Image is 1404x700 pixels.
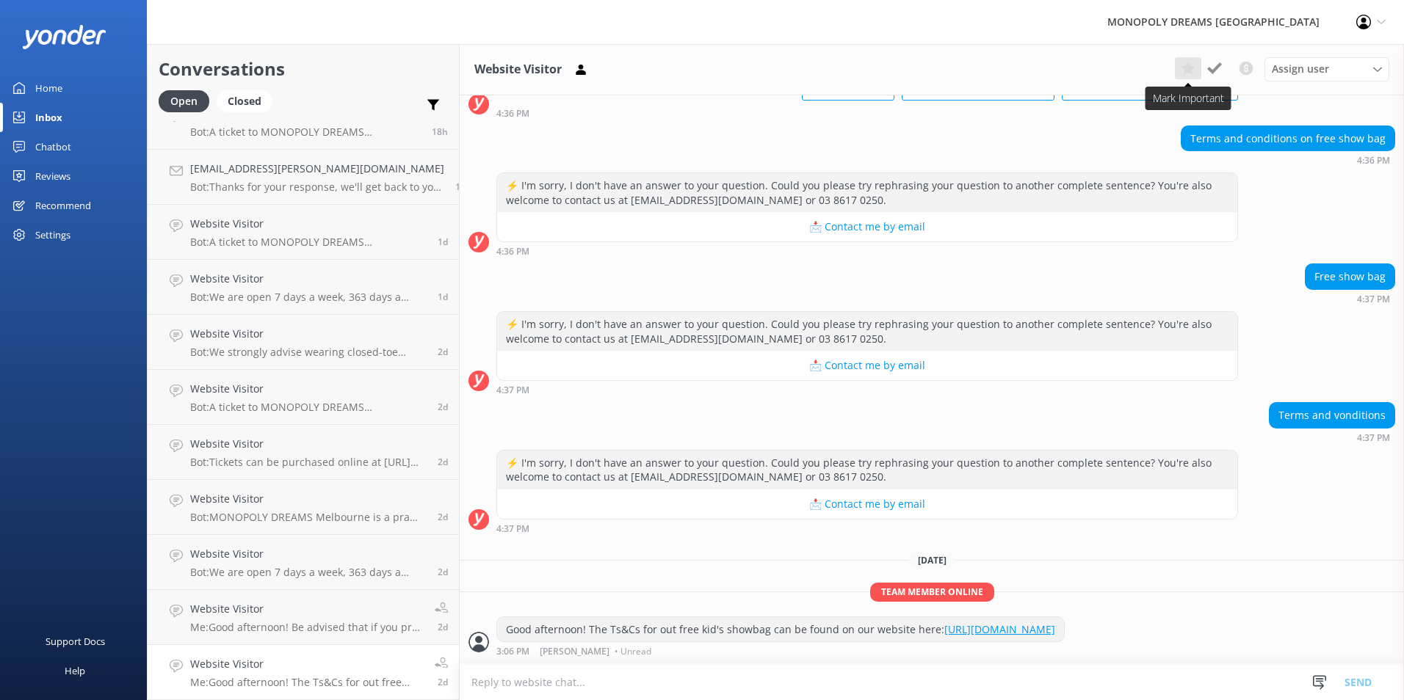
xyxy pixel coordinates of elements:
a: Website VisitorMe:Good afternoon! The Ts&Cs for out free kid's showbag can be found on our websit... [148,645,459,700]
h4: Website Visitor [190,326,427,342]
a: Website VisitorBot:Tickets can be purchased online at [URL][DOMAIN_NAME] or at our admissions des... [148,425,459,480]
strong: 4:37 PM [1357,434,1390,442]
a: [EMAIL_ADDRESS][PERSON_NAME][DOMAIN_NAME]Bot:Thanks for your response, we'll get back to you as s... [148,150,459,205]
a: Website VisitorBot:A ticket to MONOPOLY DREAMS [GEOGRAPHIC_DATA] includes access to both Mr. Mono... [148,205,459,260]
span: • Unread [615,647,651,656]
span: Oct 03 2025 08:02pm (UTC +11:00) Australia/Sydney [438,566,448,578]
div: Chatbot [35,132,71,161]
span: Assign user [1272,61,1329,77]
a: Website VisitorBot:We are open 7 days a week, 363 days a year, from 10:00 AM to 7:00 PM [DATE] to... [148,535,459,590]
div: Terms and vonditions [1270,403,1394,428]
div: Oct 02 2025 04:37pm (UTC +11:00) Australia/Sydney [496,523,1238,533]
p: Bot: Thanks for your response, we'll get back to you as soon as we can during opening hours. [190,181,444,194]
span: Oct 05 2025 05:01pm (UTC +11:00) Australia/Sydney [455,181,471,193]
div: Oct 02 2025 04:37pm (UTC +11:00) Australia/Sydney [1269,432,1395,442]
strong: 4:36 PM [1357,156,1390,165]
div: Free show bag [1306,264,1394,289]
span: Oct 03 2025 03:06pm (UTC +11:00) Australia/Sydney [438,676,448,688]
h3: Website Visitor [474,60,562,79]
p: Bot: A ticket to MONOPOLY DREAMS [GEOGRAPHIC_DATA] includes access to both Mr. Monopoly’s Mansion... [190,401,427,414]
div: Settings [35,220,70,249]
div: Terms and conditions on free show bag [1182,126,1394,151]
p: Me: Good afternoon! Be advised that if you pre-purchase parking, we will not be able to validate ... [190,621,424,634]
a: Website VisitorBot:A ticket to MONOPOLY DREAMS [GEOGRAPHIC_DATA] includes access to both Mr. Mono... [148,370,459,425]
div: Home [35,73,62,103]
div: Recommend [35,191,91,220]
h2: Conversations [159,55,448,83]
a: Closed [217,92,280,109]
a: Website VisitorBot:We are open 7 days a week, 363 days a year, and closed only on [DATE] and [DAT... [148,260,459,315]
strong: 4:37 PM [1357,295,1390,304]
div: Oct 02 2025 04:36pm (UTC +11:00) Australia/Sydney [496,108,1238,118]
span: Oct 05 2025 10:42am (UTC +11:00) Australia/Sydney [438,236,448,248]
h4: Website Visitor [190,216,427,232]
h4: Website Visitor [190,601,424,617]
div: Oct 02 2025 04:36pm (UTC +11:00) Australia/Sydney [1181,155,1395,165]
div: Inbox [35,103,62,132]
div: Assign User [1264,57,1389,81]
strong: 3:06 PM [496,647,529,656]
a: Website VisitorBot:We strongly advise wearing closed-toe shoes, with comfortable clothes that all... [148,315,459,370]
div: Closed [217,90,272,112]
span: Oct 05 2025 05:20pm (UTC +11:00) Australia/Sydney [432,125,448,138]
p: Bot: We strongly advise wearing closed-toe shoes, with comfortable clothes that allow you to move... [190,346,427,359]
button: 📩 Contact me by email [497,489,1237,519]
a: [URL][DOMAIN_NAME] [944,622,1055,636]
div: Oct 02 2025 04:36pm (UTC +11:00) Australia/Sydney [496,246,1238,256]
a: Website VisitorMe:Good afternoon! Be advised that if you pre-purchase parking, we will not be abl... [148,590,459,645]
span: Oct 03 2025 10:14pm (UTC +11:00) Australia/Sydney [438,456,448,468]
div: Oct 03 2025 03:06pm (UTC +11:00) Australia/Sydney [496,646,1065,656]
span: Oct 04 2025 08:18am (UTC +11:00) Australia/Sydney [438,401,448,413]
button: 📩 Contact me by email [497,212,1237,241]
span: Oct 05 2025 07:50am (UTC +11:00) Australia/Sydney [438,291,448,303]
h4: Website Visitor [190,656,424,672]
p: Bot: We are open 7 days a week, 363 days a year, and closed only on [DATE] and [DATE][DATE]. Ther... [190,291,427,304]
div: Open [159,90,209,112]
span: Oct 04 2025 10:25am (UTC +11:00) Australia/Sydney [438,346,448,358]
span: Team member online [870,583,994,601]
h4: Website Visitor [190,381,427,397]
div: Good afternoon! The Ts&Cs for out free kid's showbag can be found on our website here: [497,617,1064,642]
a: Website VisitorBot:MONOPOLY DREAMS Melbourne is a pram-friendly venue. Some zones may have limite... [148,480,459,535]
strong: 4:37 PM [496,386,529,395]
h4: Website Visitor [190,546,427,562]
strong: 4:37 PM [496,525,529,533]
span: [PERSON_NAME] [540,647,609,656]
p: Bot: Tickets can be purchased online at [URL][DOMAIN_NAME] or at our admissions desk. It is highl... [190,456,427,469]
div: Reviews [35,161,70,191]
span: Oct 03 2025 08:48pm (UTC +11:00) Australia/Sydney [438,511,448,523]
a: Website VisitorBot:A ticket to MONOPOLY DREAMS [GEOGRAPHIC_DATA] includes access to Mr. Monopoly’... [148,95,459,150]
p: Me: Good afternoon! The Ts&Cs for out free kid's showbag can be found on our website here: [URL][... [190,676,424,689]
p: Bot: A ticket to MONOPOLY DREAMS [GEOGRAPHIC_DATA] includes access to Mr. Monopoly’s Mansion and ... [190,125,421,139]
p: Bot: MONOPOLY DREAMS Melbourne is a pram-friendly venue. Some zones may have limited accessibilit... [190,511,427,524]
h4: Website Visitor [190,491,427,507]
strong: 4:36 PM [496,109,529,118]
div: ⚡ I'm sorry, I don't have an answer to your question. Could you please try rephrasing your questi... [497,173,1237,212]
h4: [EMAIL_ADDRESS][PERSON_NAME][DOMAIN_NAME] [190,161,444,177]
a: Open [159,92,217,109]
div: Help [65,656,85,685]
button: 📩 Contact me by email [497,351,1237,380]
div: Support Docs [46,627,105,656]
img: yonder-white-logo.png [22,25,106,49]
div: ⚡ I'm sorry, I don't have an answer to your question. Could you please try rephrasing your questi... [497,451,1237,489]
span: Oct 03 2025 03:14pm (UTC +11:00) Australia/Sydney [438,621,448,633]
p: Bot: A ticket to MONOPOLY DREAMS [GEOGRAPHIC_DATA] includes access to both Mr. Monopoly’s Mansion... [190,236,427,249]
h4: Website Visitor [190,436,427,452]
p: Bot: We are open 7 days a week, 363 days a year, from 10:00 AM to 7:00 PM [DATE] to [DATE] and [D... [190,566,427,579]
span: [DATE] [909,554,955,566]
strong: 4:36 PM [496,247,529,256]
h4: Website Visitor [190,271,427,287]
div: Oct 02 2025 04:37pm (UTC +11:00) Australia/Sydney [1305,294,1395,304]
div: ⚡ I'm sorry, I don't have an answer to your question. Could you please try rephrasing your questi... [497,312,1237,351]
div: Oct 02 2025 04:37pm (UTC +11:00) Australia/Sydney [496,384,1238,395]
